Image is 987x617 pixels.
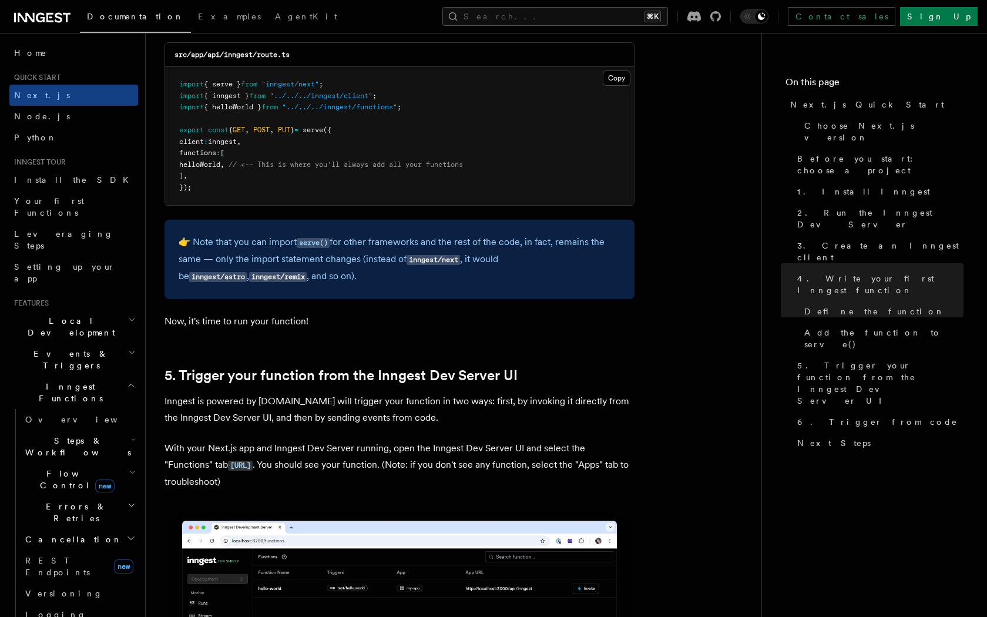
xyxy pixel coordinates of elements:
[790,99,944,110] span: Next.js Quick Start
[793,411,963,432] a: 6. Trigger from code
[372,92,377,100] span: ;
[179,103,204,111] span: import
[114,559,133,574] span: new
[21,583,138,604] a: Versioning
[797,186,930,197] span: 1. Install Inngest
[294,126,298,134] span: =
[9,223,138,256] a: Leveraging Steps
[21,463,138,496] button: Flow Controlnew
[179,126,204,134] span: export
[797,416,958,428] span: 6. Trigger from code
[220,149,224,157] span: [
[179,160,220,169] span: helloWorld
[804,306,945,317] span: Define the function
[785,75,963,94] h4: On this page
[21,501,127,524] span: Errors & Retries
[249,272,307,282] code: inngest/remix
[319,80,323,88] span: ;
[208,126,229,134] span: const
[800,301,963,322] a: Define the function
[9,73,61,82] span: Quick start
[9,157,66,167] span: Inngest tour
[793,148,963,181] a: Before you start: choose a project
[9,169,138,190] a: Install the SDK
[9,348,128,371] span: Events & Triggers
[14,229,113,250] span: Leveraging Steps
[800,115,963,148] a: Choose Next.js version
[14,112,70,121] span: Node.js
[164,393,634,426] p: Inngest is powered by [DOMAIN_NAME] will trigger your function in two ways: first, by invoking it...
[245,126,249,134] span: ,
[204,138,208,146] span: :
[87,12,184,21] span: Documentation
[25,415,146,424] span: Overview
[183,172,187,180] span: ,
[603,71,630,86] button: Copy
[241,80,257,88] span: from
[290,126,294,134] span: }
[25,556,90,577] span: REST Endpoints
[797,360,963,407] span: 5. Trigger your function from the Inngest Dev Server UI
[228,459,253,470] a: [URL]
[9,343,138,376] button: Events & Triggers
[164,313,634,330] p: Now, it's time to run your function!
[179,172,183,180] span: ]
[785,94,963,115] a: Next.js Quick Start
[740,9,768,24] button: Toggle dark mode
[191,4,268,32] a: Examples
[249,92,266,100] span: from
[261,103,278,111] span: from
[14,90,70,100] span: Next.js
[397,103,401,111] span: ;
[21,496,138,529] button: Errors & Retries
[216,149,220,157] span: :
[797,437,871,449] span: Next Steps
[253,126,270,134] span: POST
[21,409,138,430] a: Overview
[804,327,963,350] span: Add the function to serve()
[297,238,330,248] code: serve()
[179,149,216,157] span: functions
[797,273,963,296] span: 4. Write your first Inngest function
[9,256,138,289] a: Setting up your app
[198,12,261,21] span: Examples
[14,196,84,217] span: Your first Functions
[233,126,245,134] span: GET
[9,315,128,338] span: Local Development
[208,138,237,146] span: inngest
[9,42,138,63] a: Home
[9,381,127,404] span: Inngest Functions
[21,529,138,550] button: Cancellation
[14,262,115,283] span: Setting up your app
[9,299,49,308] span: Features
[793,235,963,268] a: 3. Create an Inngest client
[179,80,204,88] span: import
[164,440,634,490] p: With your Next.js app and Inngest Dev Server running, open the Inngest Dev Server UI and select t...
[237,138,241,146] span: ,
[282,103,397,111] span: "../../../inngest/functions"
[229,126,233,134] span: {
[407,255,460,265] code: inngest/next
[179,92,204,100] span: import
[21,468,129,491] span: Flow Control
[164,367,518,384] a: 5. Trigger your function from the Inngest Dev Server UI
[204,92,249,100] span: { inngest }
[179,234,620,285] p: 👉 Note that you can import for other frameworks and the rest of the code, in fact, remains the sa...
[797,207,963,230] span: 2. Run the Inngest Dev Server
[797,240,963,263] span: 3. Create an Inngest client
[14,47,47,59] span: Home
[21,435,131,458] span: Steps & Workflows
[644,11,661,22] kbd: ⌘K
[793,202,963,235] a: 2. Run the Inngest Dev Server
[9,376,138,409] button: Inngest Functions
[797,153,963,176] span: Before you start: choose a project
[95,479,115,492] span: new
[278,126,290,134] span: PUT
[14,175,136,185] span: Install the SDK
[323,126,331,134] span: ({
[14,133,57,142] span: Python
[25,589,103,598] span: Versioning
[804,120,963,143] span: Choose Next.js version
[9,106,138,127] a: Node.js
[204,103,261,111] span: { helloWorld }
